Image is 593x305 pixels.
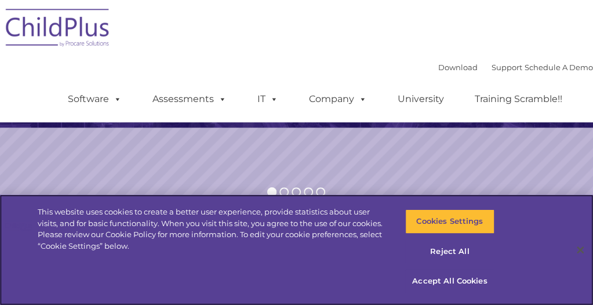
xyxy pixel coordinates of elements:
[567,237,593,263] button: Close
[405,269,494,293] button: Accept All Cookies
[297,88,379,111] a: Company
[405,239,494,264] button: Reject All
[492,63,522,72] a: Support
[141,88,238,111] a: Assessments
[438,63,478,72] a: Download
[38,206,387,252] div: This website uses cookies to create a better user experience, provide statistics about user visit...
[438,63,593,72] font: |
[386,88,456,111] a: University
[246,88,290,111] a: IT
[525,63,593,72] a: Schedule A Demo
[405,209,494,234] button: Cookies Settings
[463,88,574,111] a: Training Scramble!!
[56,88,133,111] a: Software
